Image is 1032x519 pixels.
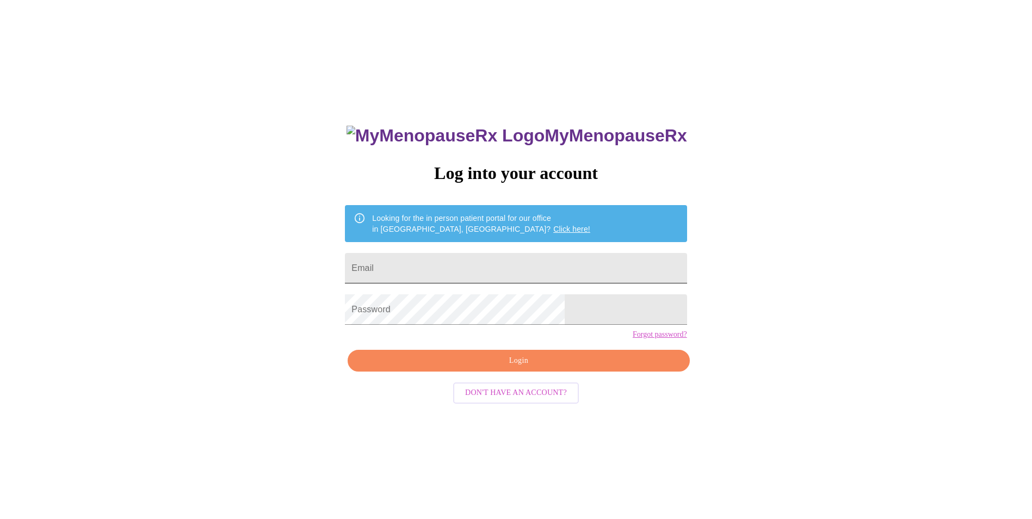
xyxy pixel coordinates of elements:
img: MyMenopauseRx Logo [347,126,545,146]
a: Click here! [553,225,590,233]
span: Login [360,354,677,368]
a: Forgot password? [633,330,687,339]
h3: Log into your account [345,163,687,183]
h3: MyMenopauseRx [347,126,687,146]
button: Login [348,350,689,372]
span: Don't have an account? [465,386,567,400]
button: Don't have an account? [453,382,579,404]
div: Looking for the in person patient portal for our office in [GEOGRAPHIC_DATA], [GEOGRAPHIC_DATA]? [372,208,590,239]
a: Don't have an account? [450,387,582,397]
